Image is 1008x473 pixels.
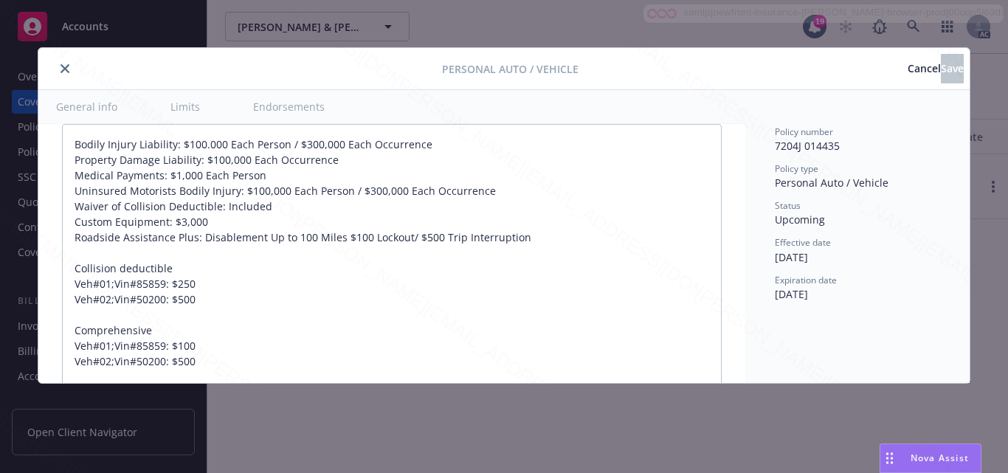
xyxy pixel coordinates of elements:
span: Personal Auto / Vehicle [442,61,579,77]
button: close [56,60,74,77]
span: Upcoming [775,213,825,227]
button: Nova Assist [880,443,981,473]
button: General info [38,90,135,123]
span: Expiration date [775,274,837,286]
span: Save [941,61,964,75]
span: 7204J 014435 [775,139,840,153]
span: Status [775,199,801,212]
span: Policy type [775,162,818,175]
button: Endorsements [235,90,342,123]
div: Drag to move [880,444,899,472]
span: Cancel [908,61,941,75]
button: Cancel [908,54,941,83]
span: [DATE] [775,287,808,301]
span: Effective date [775,236,831,249]
span: Policy number [775,125,833,138]
span: Personal Auto / Vehicle [775,176,888,190]
button: Save [941,54,964,83]
button: Limits [153,90,218,123]
span: [DATE] [775,250,808,264]
span: Nova Assist [911,452,969,464]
